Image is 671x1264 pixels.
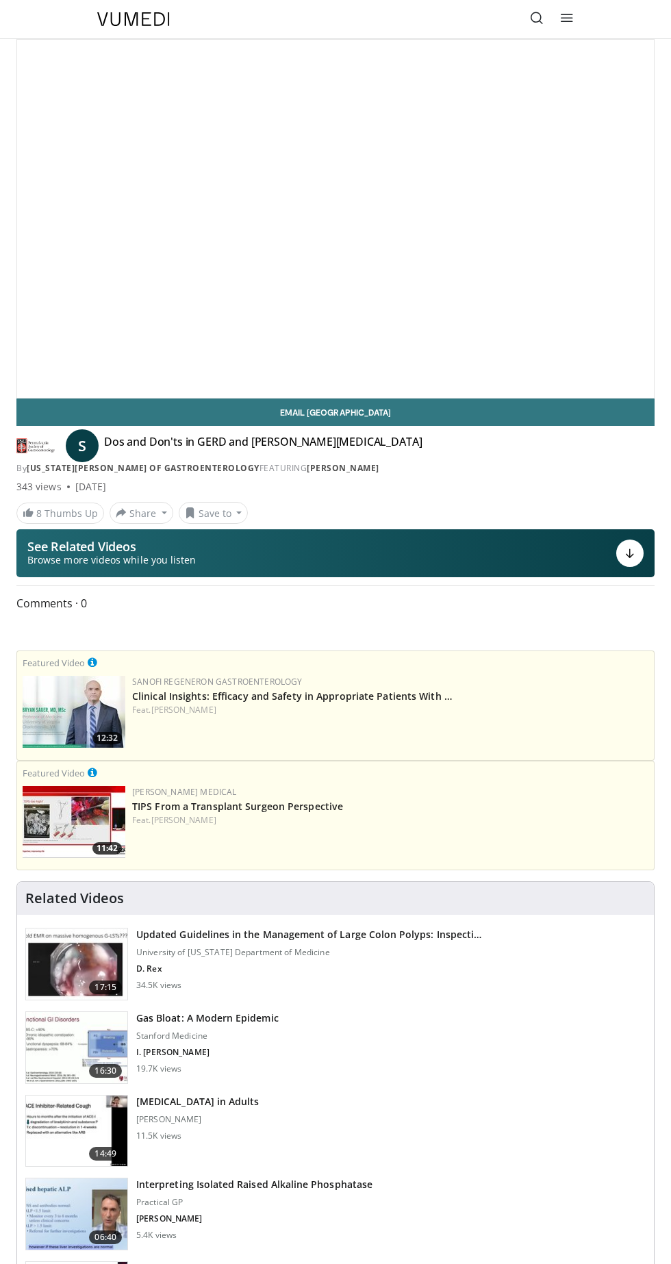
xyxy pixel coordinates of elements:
[92,732,122,744] span: 12:32
[89,1064,122,1078] span: 16:30
[136,980,181,991] p: 34.5K views
[136,947,481,958] p: University of [US_STATE] Department of Medicine
[136,1230,177,1241] p: 5.4K views
[25,890,124,907] h4: Related Videos
[25,928,646,1000] a: 17:15 Updated Guidelines in the Management of Large Colon Polyps: Inspecti… University of [US_STA...
[136,1213,372,1224] p: [PERSON_NAME]
[16,435,55,457] img: Pennsylvania Society of Gastroenterology
[26,928,127,1000] img: dfcfcb0d-b871-4e1a-9f0c-9f64970f7dd8.150x105_q85_crop-smart_upscale.jpg
[110,502,173,524] button: Share
[136,1047,279,1058] p: I. [PERSON_NAME]
[132,814,648,826] div: Feat.
[151,814,216,826] a: [PERSON_NAME]
[17,40,654,398] video-js: Video Player
[66,429,99,462] a: S
[16,529,655,577] button: See Related Videos Browse more videos while you listen
[25,1095,646,1167] a: 14:49 [MEDICAL_DATA] in Adults [PERSON_NAME] 11.5K views
[179,502,249,524] button: Save to
[16,480,62,494] span: 343 views
[26,1178,127,1250] img: 6a4ee52d-0f16-480d-a1b4-8187386ea2ed.150x105_q85_crop-smart_upscale.jpg
[23,657,85,669] small: Featured Video
[136,1178,372,1191] h3: Interpreting Isolated Raised Alkaline Phosphatase
[16,462,655,475] div: By FEATURING
[16,594,655,612] span: Comments 0
[23,786,125,858] img: 4003d3dc-4d84-4588-a4af-bb6b84f49ae6.150x105_q85_crop-smart_upscale.jpg
[23,767,85,779] small: Featured Video
[97,12,170,26] img: VuMedi Logo
[132,704,648,716] div: Feat.
[92,842,122,855] span: 11:42
[25,1178,646,1250] a: 06:40 Interpreting Isolated Raised Alkaline Phosphatase Practical GP [PERSON_NAME] 5.4K views
[132,690,453,703] a: Clinical Insights: Efficacy and Safety in Appropriate Patients With …
[136,1063,181,1074] p: 19.7K views
[26,1096,127,1167] img: 11950cd4-d248-4755-8b98-ec337be04c84.150x105_q85_crop-smart_upscale.jpg
[104,435,422,457] h4: Dos and Don'ts in GERD and [PERSON_NAME][MEDICAL_DATA]
[307,462,379,474] a: [PERSON_NAME]
[132,676,303,687] a: Sanofi Regeneron Gastroenterology
[23,786,125,858] a: 11:42
[16,503,104,524] a: 8 Thumbs Up
[151,704,216,716] a: [PERSON_NAME]
[132,786,237,798] a: [PERSON_NAME] Medical
[26,1012,127,1083] img: 480ec31d-e3c1-475b-8289-0a0659db689a.150x105_q85_crop-smart_upscale.jpg
[132,800,343,813] a: TIPS From a Transplant Surgeon Perspective
[136,1031,279,1041] p: Stanford Medicine
[23,676,125,748] img: bf9ce42c-6823-4735-9d6f-bc9dbebbcf2c.png.150x105_q85_crop-smart_upscale.jpg
[75,480,106,494] div: [DATE]
[136,1011,279,1025] h3: Gas Bloat: A Modern Epidemic
[27,462,259,474] a: [US_STATE][PERSON_NAME] of Gastroenterology
[25,1011,646,1084] a: 16:30 Gas Bloat: A Modern Epidemic Stanford Medicine I. [PERSON_NAME] 19.7K views
[27,553,196,567] span: Browse more videos while you listen
[27,540,196,553] p: See Related Videos
[89,981,122,994] span: 17:15
[89,1230,122,1244] span: 06:40
[136,1095,259,1109] h3: [MEDICAL_DATA] in Adults
[136,1114,259,1125] p: [PERSON_NAME]
[136,1197,372,1208] p: Practical GP
[36,507,42,520] span: 8
[16,399,655,426] a: Email [GEOGRAPHIC_DATA]
[23,676,125,748] a: 12:32
[89,1147,122,1161] span: 14:49
[136,928,481,941] h3: Updated Guidelines in the Management of Large Colon Polyps: Inspecti…
[136,963,481,974] p: D. Rex
[136,1130,181,1141] p: 11.5K views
